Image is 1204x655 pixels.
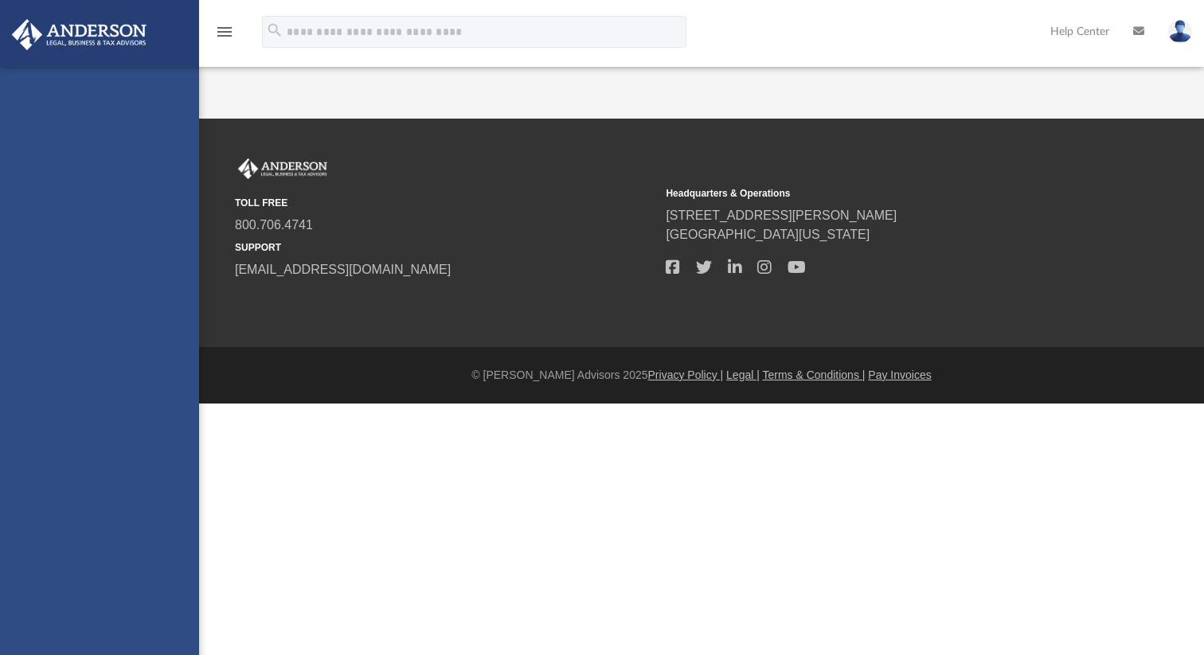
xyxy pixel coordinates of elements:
img: Anderson Advisors Platinum Portal [7,19,151,50]
a: Pay Invoices [868,368,931,381]
a: 800.706.4741 [235,218,313,232]
small: TOLL FREE [235,196,655,210]
a: menu [215,30,234,41]
i: menu [215,22,234,41]
a: Terms & Conditions | [763,368,866,381]
a: Privacy Policy | [648,368,724,381]
small: SUPPORT [235,240,655,255]
img: Anderson Advisors Platinum Portal [235,158,330,179]
a: Legal | [726,368,760,381]
a: [EMAIL_ADDRESS][DOMAIN_NAME] [235,263,451,276]
a: [STREET_ADDRESS][PERSON_NAME] [666,209,897,222]
small: Headquarters & Operations [666,186,1085,201]
div: © [PERSON_NAME] Advisors 2025 [199,367,1204,384]
img: User Pic [1168,20,1192,43]
i: search [266,21,283,39]
a: [GEOGRAPHIC_DATA][US_STATE] [666,228,870,241]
